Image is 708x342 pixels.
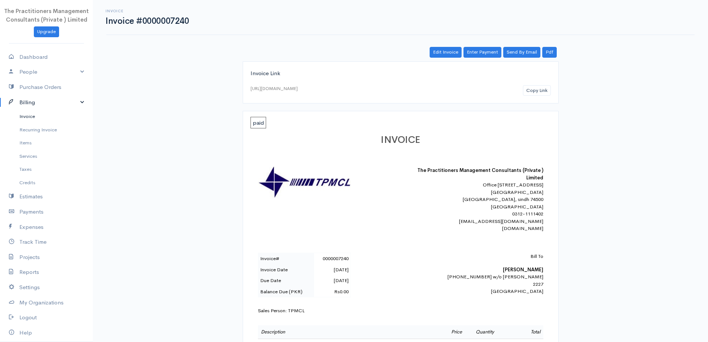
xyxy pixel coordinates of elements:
[430,47,462,58] a: Edit Invoice
[106,16,189,26] h1: Invoice #0000007240
[427,325,465,339] td: Price
[314,275,350,286] td: [DATE]
[34,26,59,37] a: Upgrade
[413,253,543,260] p: Bill To
[4,7,89,23] span: The Practitioners Management Consultants (Private ) Limited
[314,286,350,297] td: Rs0.00
[465,325,505,339] td: Quantity
[258,167,351,198] img: logo-30862.jpg
[503,47,540,58] a: Send By Email
[106,9,189,13] h6: Invoice
[258,135,543,146] h1: INVOICE
[503,266,543,273] b: [PERSON_NAME]
[250,69,551,78] div: Invoice Link
[542,47,557,58] a: Pdf
[250,85,298,92] div: [URL][DOMAIN_NAME]
[413,181,543,232] div: Office [STREET_ADDRESS] [GEOGRAPHIC_DATA] [GEOGRAPHIC_DATA], sindh 74500 [GEOGRAPHIC_DATA] 0312-1...
[314,264,350,275] td: [DATE]
[413,253,543,295] div: [PHONE_NUMBER] w/o [PERSON_NAME] 2227 [GEOGRAPHIC_DATA]
[505,325,543,339] td: Total
[417,167,543,181] b: The Practitioners Management Consultants (Private ) Limited
[314,253,350,264] td: 0000007240
[523,85,551,96] button: Copy Link
[258,253,314,264] td: Invoice#
[258,307,543,314] div: Sales Person: TPMCL
[258,275,314,286] td: Due Date
[258,264,314,275] td: Invoice Date
[250,117,266,128] span: paid
[463,47,501,58] a: Enter Payment
[258,286,314,297] td: Balance Due (PKR)
[258,325,427,339] td: Description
